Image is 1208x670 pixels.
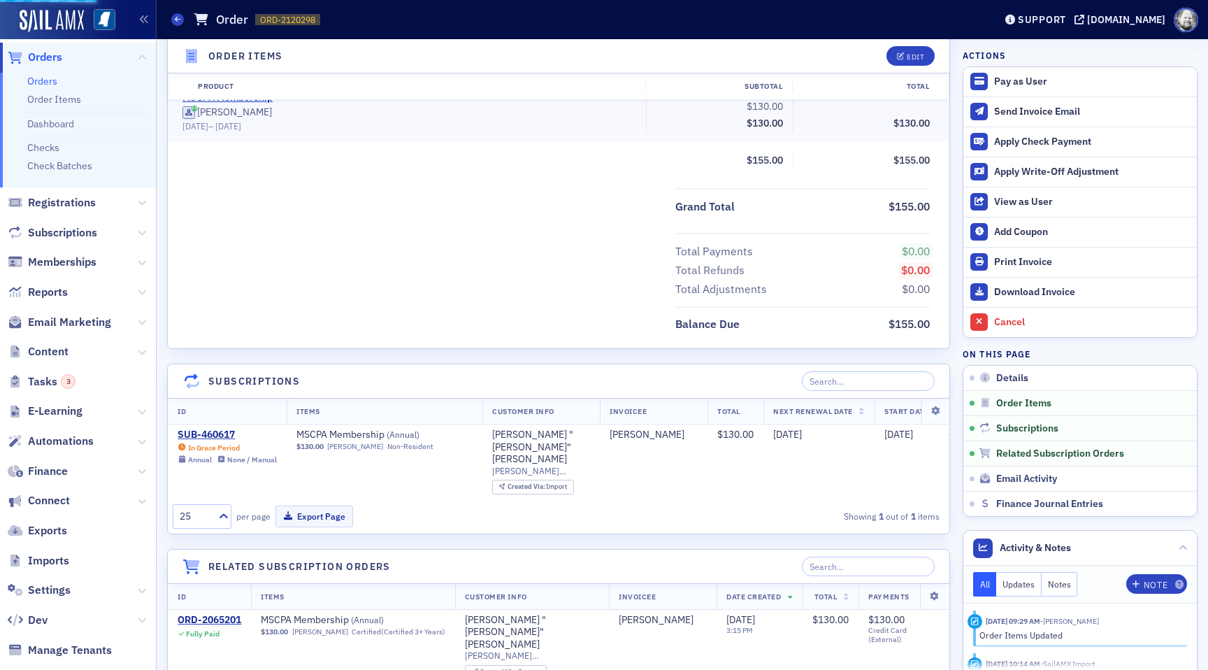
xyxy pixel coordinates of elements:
[902,282,930,296] span: $0.00
[902,244,930,258] span: $0.00
[996,572,1042,597] button: Updates
[645,81,792,92] div: Subtotal
[296,429,473,441] span: MSCPA Membership
[182,106,272,119] a: [PERSON_NAME]
[8,404,82,419] a: E-Learning
[812,613,849,626] span: $130.00
[884,428,913,441] span: [DATE]
[996,448,1124,460] span: Related Subscription Orders
[868,626,940,644] span: Credit Card (External)
[986,616,1040,626] time: 10/6/2025 09:29 AM
[8,523,67,539] a: Exports
[8,195,96,211] a: Registrations
[28,255,96,270] span: Memberships
[747,154,783,166] span: $155.00
[387,442,433,451] div: Non-Resident
[8,583,71,598] a: Settings
[27,117,74,130] a: Dashboard
[27,159,92,172] a: Check Batches
[610,429,684,441] a: [PERSON_NAME]
[675,281,772,298] span: Total Adjustments
[876,510,886,522] strong: 1
[178,429,277,441] a: SUB-460617
[178,406,186,416] span: ID
[8,374,75,390] a: Tasks3
[8,285,68,300] a: Reports
[1144,581,1167,589] div: Note
[94,9,115,31] img: SailAMX
[996,422,1058,435] span: Subscriptions
[963,187,1197,217] button: View as User
[327,442,383,451] a: [PERSON_NAME]
[1042,572,1078,597] button: Notes
[178,614,241,627] div: ORD-2065201
[492,429,590,466] a: [PERSON_NAME] "[PERSON_NAME]" [PERSON_NAME]
[747,117,783,129] span: $130.00
[994,256,1190,269] div: Print Invoice
[296,429,473,441] a: MSCPA Membership (Annual)
[792,81,939,92] div: Total
[773,428,802,441] span: [DATE]
[27,141,59,154] a: Checks
[27,75,57,87] a: Orders
[996,397,1051,410] span: Order Items
[8,613,48,628] a: Dev
[884,406,928,416] span: Start Date
[610,429,698,441] span: Jeff McCune
[963,277,1197,307] a: Download Invoice
[28,404,82,419] span: E-Learning
[208,559,391,574] h4: Related Subscription Orders
[8,50,62,65] a: Orders
[675,199,740,215] span: Grand Total
[387,429,419,440] span: ( Annual )
[979,629,1177,641] div: Order Items Updated
[261,627,288,636] span: $130.00
[8,553,69,569] a: Imports
[963,348,1198,360] h4: On this page
[188,455,212,464] div: Annual
[28,374,75,390] span: Tasks
[717,428,754,441] span: $130.00
[1040,659,1095,669] span: SailAMX Import
[188,81,645,92] div: Product
[492,480,574,494] div: Created Via: Import
[814,592,837,601] span: Total
[963,157,1197,187] button: Apply Write-Off Adjustment
[886,46,935,66] button: Edit
[908,510,918,522] strong: 1
[963,97,1197,127] button: Send Invoice Email
[296,406,320,416] span: Items
[492,406,554,416] span: Customer Info
[197,106,272,119] div: [PERSON_NAME]
[465,614,599,651] div: [PERSON_NAME] "[PERSON_NAME]" [PERSON_NAME]
[260,14,315,26] span: ORD-2120298
[675,262,749,279] span: Total Refunds
[20,10,84,32] img: SailAMX
[1074,15,1170,24] button: [DOMAIN_NAME]
[694,510,940,522] div: Showing out of items
[261,592,285,601] span: Items
[1126,574,1187,594] button: Note
[296,442,324,451] span: $130.00
[802,371,935,391] input: Search…
[178,592,186,601] span: ID
[610,406,647,416] span: Invoicee
[8,344,69,359] a: Content
[994,316,1190,329] div: Cancel
[28,464,68,479] span: Finance
[747,100,783,113] span: $130.00
[84,9,115,33] a: View Homepage
[8,255,96,270] a: Memberships
[907,52,924,60] div: Edit
[182,121,636,131] div: –
[215,120,241,131] span: [DATE]
[675,199,735,215] div: Grand Total
[508,482,547,491] span: Created Via :
[261,614,437,627] a: MSCPA Membership (Annual)
[889,317,930,331] span: $155.00
[208,49,282,64] h4: Order Items
[889,199,930,213] span: $155.00
[182,120,208,131] span: [DATE]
